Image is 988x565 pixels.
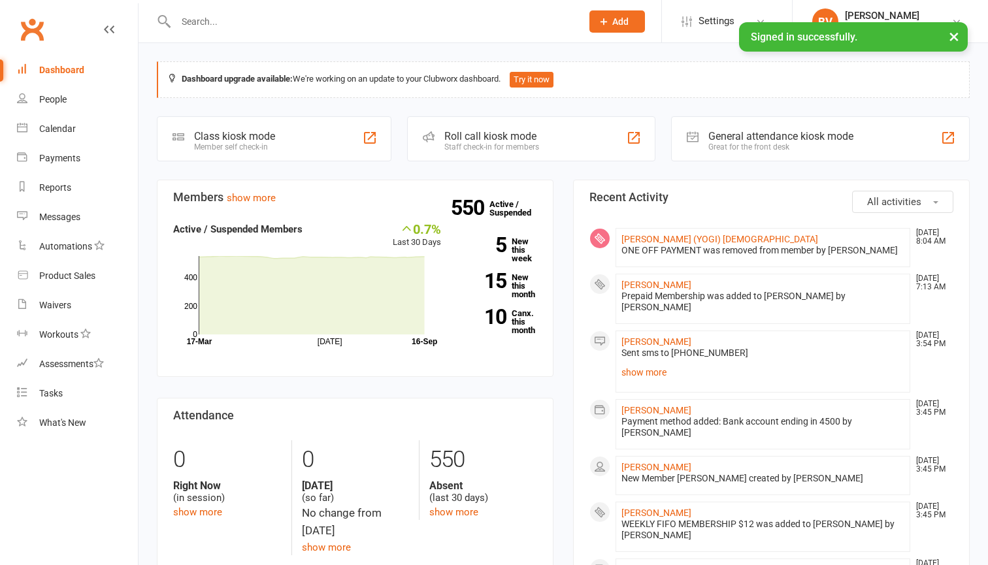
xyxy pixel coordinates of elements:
[17,320,138,349] a: Workouts
[39,94,67,105] div: People
[845,22,919,33] div: PUMPT 24/7
[621,508,691,518] a: [PERSON_NAME]
[157,61,970,98] div: We're working on an update to your Clubworx dashboard.
[17,379,138,408] a: Tasks
[194,130,275,142] div: Class kiosk mode
[17,408,138,438] a: What's New
[852,191,953,213] button: All activities
[461,237,537,263] a: 5New this week
[393,221,441,250] div: Last 30 Days
[510,72,553,88] button: Try it now
[461,273,537,299] a: 15New this month
[699,7,734,36] span: Settings
[393,221,441,236] div: 0.7%
[173,191,537,204] h3: Members
[17,261,138,291] a: Product Sales
[867,196,921,208] span: All activities
[621,473,904,484] div: New Member [PERSON_NAME] created by [PERSON_NAME]
[910,229,953,246] time: [DATE] 8:04 AM
[173,409,537,422] h3: Attendance
[17,56,138,85] a: Dashboard
[621,405,691,415] a: [PERSON_NAME]
[302,479,410,504] div: (so far)
[16,13,48,46] a: Clubworx
[621,416,904,438] div: Payment method added: Bank account ending in 4500 by [PERSON_NAME]
[302,504,410,540] div: No change from [DATE]
[812,8,838,35] div: BV
[708,130,853,142] div: General attendance kiosk mode
[39,65,84,75] div: Dashboard
[461,271,506,291] strong: 15
[173,479,282,504] div: (in session)
[910,457,953,474] time: [DATE] 3:45 PM
[39,417,86,428] div: What's New
[39,241,92,251] div: Automations
[910,502,953,519] time: [DATE] 3:45 PM
[621,363,904,381] a: show more
[461,307,506,327] strong: 10
[39,212,80,222] div: Messages
[461,235,506,255] strong: 5
[461,309,537,334] a: 10Canx. this month
[39,153,80,163] div: Payments
[302,541,351,553] a: show more
[17,85,138,114] a: People
[172,12,572,31] input: Search...
[173,223,303,235] strong: Active / Suspended Members
[708,142,853,152] div: Great for the front desk
[302,479,410,492] strong: [DATE]
[173,440,282,479] div: 0
[589,10,645,33] button: Add
[444,130,539,142] div: Roll call kiosk mode
[17,291,138,320] a: Waivers
[621,291,904,313] div: Prepaid Membership was added to [PERSON_NAME] by [PERSON_NAME]
[182,74,293,84] strong: Dashboard upgrade available:
[910,274,953,291] time: [DATE] 7:13 AM
[173,479,282,492] strong: Right Now
[17,144,138,173] a: Payments
[39,182,71,193] div: Reports
[429,506,478,518] a: show more
[612,16,629,27] span: Add
[39,270,95,281] div: Product Sales
[39,359,104,369] div: Assessments
[429,479,537,504] div: (last 30 days)
[621,336,691,347] a: [PERSON_NAME]
[910,331,953,348] time: [DATE] 3:54 PM
[17,173,138,202] a: Reports
[17,202,138,232] a: Messages
[621,347,748,358] span: Sent sms to [PHONE_NUMBER]
[451,198,489,218] strong: 550
[17,349,138,379] a: Assessments
[39,329,78,340] div: Workouts
[17,114,138,144] a: Calendar
[621,245,904,256] div: ONE OFF PAYMENT was removed from member by [PERSON_NAME]
[227,192,276,204] a: show more
[302,440,410,479] div: 0
[194,142,275,152] div: Member self check-in
[489,190,547,227] a: 550Active / Suspended
[751,31,857,43] span: Signed in successfully.
[621,234,818,244] a: [PERSON_NAME] (YOGI) [DEMOGRAPHIC_DATA]
[39,300,71,310] div: Waivers
[39,123,76,134] div: Calendar
[17,232,138,261] a: Automations
[621,519,904,541] div: WEEKLY FIFO MEMBERSHIP $12 was added to [PERSON_NAME] by [PERSON_NAME]
[429,440,537,479] div: 550
[845,10,919,22] div: [PERSON_NAME]
[429,479,537,492] strong: Absent
[444,142,539,152] div: Staff check-in for members
[621,462,691,472] a: [PERSON_NAME]
[942,22,966,50] button: ×
[910,400,953,417] time: [DATE] 3:45 PM
[173,506,222,518] a: show more
[621,280,691,290] a: [PERSON_NAME]
[39,388,63,398] div: Tasks
[589,191,953,204] h3: Recent Activity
